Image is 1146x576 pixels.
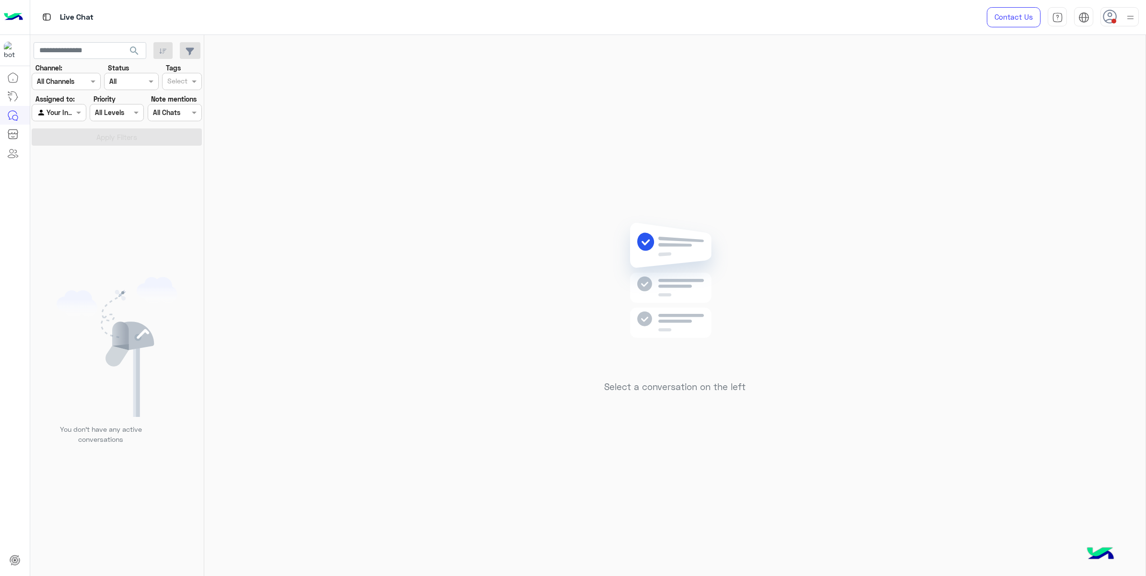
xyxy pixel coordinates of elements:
img: profile [1124,12,1136,23]
img: tab [41,11,53,23]
div: Select [166,76,187,88]
img: empty users [57,277,177,417]
span: search [129,45,140,57]
label: Tags [166,63,181,73]
p: Live Chat [60,11,94,24]
label: Assigned to: [35,94,75,104]
img: 1403182699927242 [4,42,21,59]
button: search [123,42,146,63]
label: Priority [94,94,116,104]
button: Apply Filters [32,128,202,146]
label: Status [108,63,129,73]
img: hulul-logo.png [1084,538,1117,571]
label: Channel: [35,63,62,73]
a: Contact Us [987,7,1041,27]
label: Note mentions [151,94,197,104]
img: Logo [4,7,23,27]
img: tab [1052,12,1063,23]
img: tab [1078,12,1089,23]
img: no messages [606,215,744,374]
a: tab [1048,7,1067,27]
h5: Select a conversation on the left [604,381,746,392]
p: You don’t have any active conversations [52,424,149,445]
